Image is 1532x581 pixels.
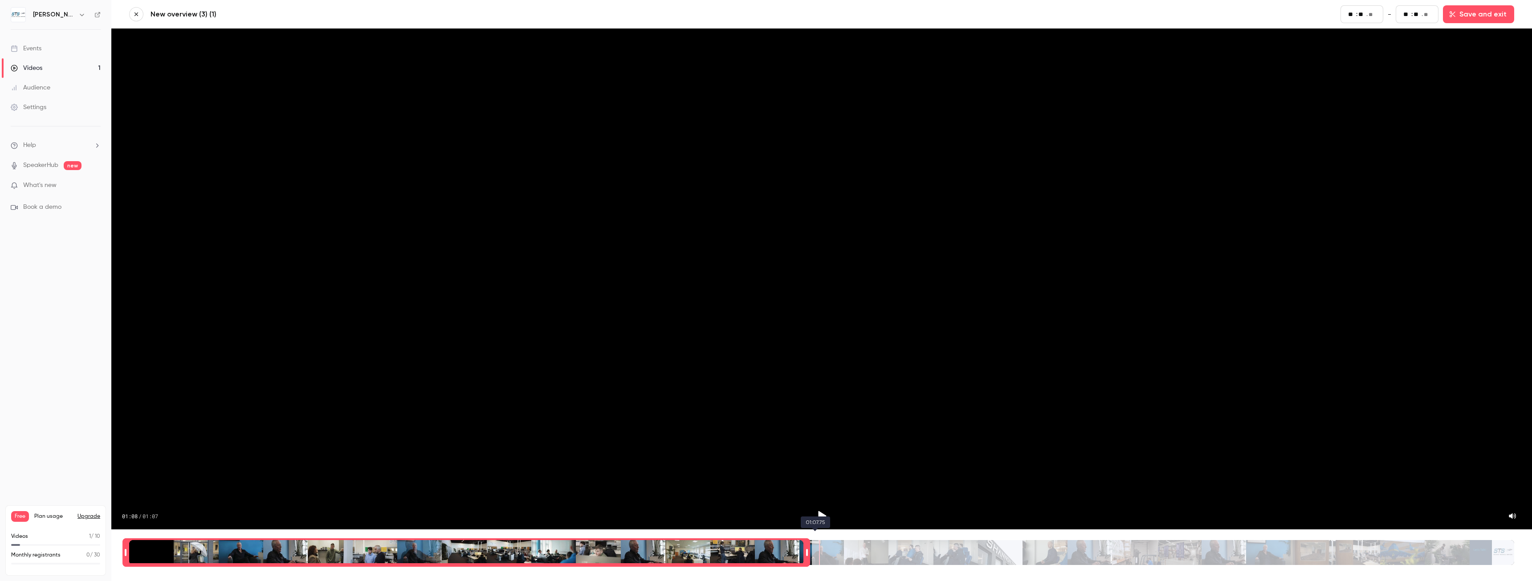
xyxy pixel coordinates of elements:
[1340,5,1383,23] fieldset: 00:00.00
[34,513,72,520] span: Plan usage
[23,181,57,190] span: What's new
[1396,5,1438,23] fieldset: 01:07.75
[77,513,100,520] button: Upgrade
[23,203,61,212] span: Book a demo
[1411,10,1413,19] span: :
[11,64,42,73] div: Videos
[11,532,28,540] p: Videos
[11,44,41,53] div: Events
[811,505,832,527] button: Play
[151,9,364,20] a: New overview (3) (1)
[139,512,142,520] span: /
[1348,9,1355,19] input: minutes
[111,28,1532,529] section: Video player
[89,532,100,540] p: / 10
[11,103,46,112] div: Settings
[122,512,158,520] div: 01:08
[122,512,138,520] span: 01:08
[143,512,158,520] span: 01:07
[86,553,90,558] span: 0
[1356,10,1357,19] span: :
[11,8,25,22] img: Shannon Technical Services
[122,539,129,566] div: Time range seconds start time
[11,511,29,522] span: Free
[1414,9,1421,19] input: seconds
[23,161,58,170] a: SpeakerHub
[23,141,36,150] span: Help
[804,539,810,566] div: Time range seconds end time
[86,551,100,559] p: / 30
[1388,9,1391,20] span: -
[1403,9,1410,19] input: minutes
[33,10,75,19] h6: [PERSON_NAME] Technical Services
[64,161,81,170] span: new
[1443,5,1514,23] button: Save and exit
[1424,10,1431,20] input: milliseconds
[1422,10,1423,19] span: .
[11,551,61,559] p: Monthly registrants
[1369,10,1376,20] input: milliseconds
[89,534,91,539] span: 1
[1503,507,1521,525] button: Mute
[11,141,101,150] li: help-dropdown-opener
[90,182,101,190] iframe: Noticeable Trigger
[11,83,50,92] div: Audience
[1366,10,1368,19] span: .
[129,540,1514,565] div: Time range selector
[1358,9,1365,19] input: seconds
